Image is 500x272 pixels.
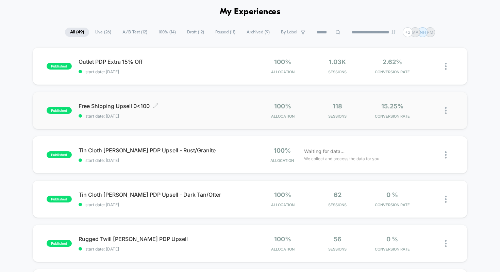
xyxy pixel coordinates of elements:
[79,58,250,65] span: Outlet PDP Extra 15% Off
[220,7,281,17] h1: My Experiences
[391,30,396,34] img: end
[79,246,250,252] span: start date: [DATE]
[271,70,295,74] span: Allocation
[79,103,250,109] span: Free Shipping Upsell 0<100
[329,58,346,65] span: 1.03k
[79,236,250,242] span: Rugged Twill [PERSON_NAME] PDP Upsell
[383,58,402,65] span: 2.62%
[182,28,209,37] span: Draft ( 12 )
[445,196,447,203] img: close
[79,202,250,207] span: start date: [DATE]
[65,28,89,37] span: All ( 49 )
[274,58,291,65] span: 100%
[274,103,291,110] span: 100%
[274,236,291,243] span: 100%
[47,107,72,114] span: published
[367,114,418,119] span: CONVERSION RATE
[274,191,291,198] span: 100%
[367,202,418,207] span: CONVERSION RATE
[271,114,295,119] span: Allocation
[47,63,72,70] span: published
[47,196,72,202] span: published
[304,155,379,162] span: We collect and process the data for you
[90,28,116,37] span: Live ( 26 )
[241,28,275,37] span: Archived ( 9 )
[117,28,152,37] span: A/B Test ( 12 )
[312,202,363,207] span: Sessions
[210,28,240,37] span: Paused ( 11 )
[312,247,363,252] span: Sessions
[79,69,250,74] span: start date: [DATE]
[334,236,341,243] span: 56
[445,151,447,158] img: close
[79,114,250,119] span: start date: [DATE]
[312,114,363,119] span: Sessions
[427,30,433,35] p: PM
[79,158,250,163] span: start date: [DATE]
[445,240,447,247] img: close
[281,30,297,35] span: By Label
[271,247,295,252] span: Allocation
[445,63,447,70] img: close
[334,191,341,198] span: 62
[333,103,342,110] span: 118
[381,103,403,110] span: 15.25%
[274,147,291,154] span: 100%
[386,191,398,198] span: 0 %
[47,151,72,158] span: published
[153,28,181,37] span: 100% ( 14 )
[47,240,72,247] span: published
[304,148,345,155] span: Waiting for data...
[445,107,447,114] img: close
[312,70,363,74] span: Sessions
[79,147,250,154] span: Tin Cloth [PERSON_NAME] PDP Upsell - Rust/Granite
[367,70,418,74] span: CONVERSION RATE
[420,30,426,35] p: NH
[367,247,418,252] span: CONVERSION RATE
[403,27,413,37] div: + 2
[271,202,295,207] span: Allocation
[79,191,250,198] span: Tin Cloth [PERSON_NAME] PDP Upsell - Dark Tan/Otter
[412,30,418,35] p: MA
[270,158,294,163] span: Allocation
[386,236,398,243] span: 0 %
